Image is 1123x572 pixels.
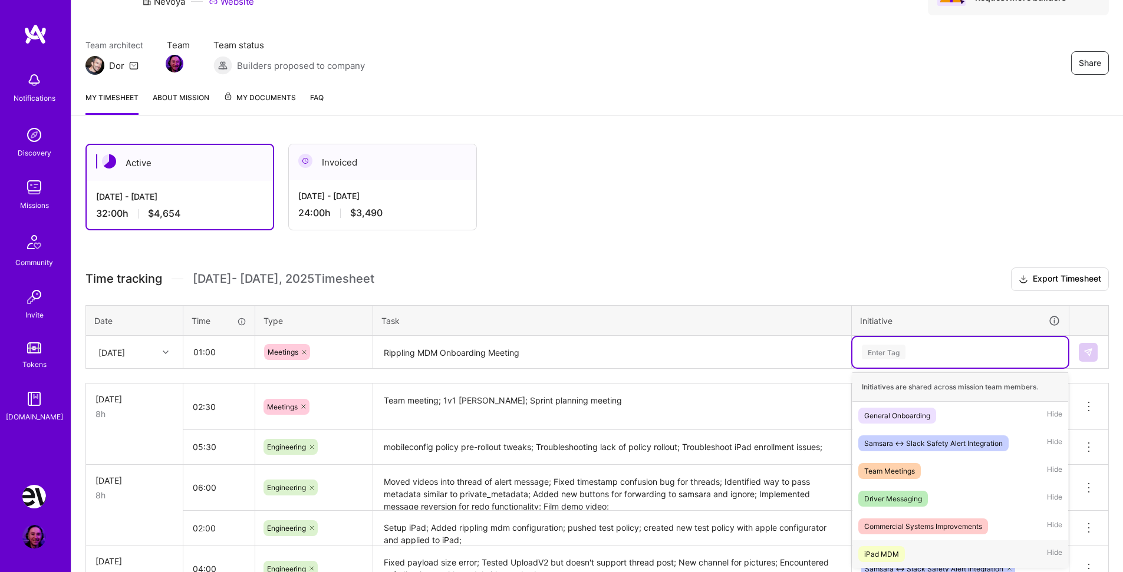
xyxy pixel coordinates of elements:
[864,548,899,560] div: iPad MDM
[268,348,298,356] span: Meetings
[95,489,173,501] div: 8h
[20,199,49,211] div: Missions
[22,387,46,411] img: guide book
[27,342,41,353] img: tokens
[289,144,476,180] div: Invoiced
[193,272,374,286] span: [DATE] - [DATE] , 2025 Timesheet
[852,372,1068,402] div: Initiatives are shared across mission team members.
[167,54,182,74] a: Team Member Avatar
[109,59,124,72] div: Dor
[860,314,1061,328] div: Initiative
[22,68,46,92] img: bell
[15,256,53,269] div: Community
[22,358,47,371] div: Tokens
[1047,435,1062,451] span: Hide
[864,492,922,505] div: Driver Messaging
[374,337,850,368] textarea: Rippling MDM Onboarding Meeting
[6,411,63,423] div: [DOMAIN_NAME]
[1019,273,1028,286] i: icon Download
[864,437,1003,449] div: Samsara <-> Slack Safety Alert Integration
[267,402,298,411] span: Meetings
[1011,267,1109,291] button: Export Timesheet
[1047,546,1062,562] span: Hide
[98,346,125,358] div: [DATE]
[95,408,173,420] div: 8h
[22,525,46,548] img: User Avatar
[153,91,209,115] a: About Mission
[183,431,255,462] input: HH:MM
[1047,491,1062,507] span: Hide
[183,513,255,544] input: HH:MM
[22,176,46,199] img: teamwork
[213,39,365,51] span: Team status
[24,24,47,45] img: logo
[19,525,49,548] a: User Avatar
[373,305,852,336] th: Task
[267,483,306,492] span: Engineering
[1047,518,1062,534] span: Hide
[864,465,915,477] div: Team Meetings
[96,190,264,203] div: [DATE] - [DATE]
[22,285,46,309] img: Invite
[163,349,169,355] i: icon Chevron
[25,309,44,321] div: Invite
[298,207,467,219] div: 24:00 h
[96,207,264,220] div: 32:00 h
[86,305,183,336] th: Date
[14,92,55,104] div: Notifications
[192,315,246,327] div: Time
[129,61,139,70] i: icon Mail
[298,190,467,202] div: [DATE] - [DATE]
[85,39,143,51] span: Team architect
[19,485,49,508] a: Nevoya: Principal Problem Solver for Zero-Emissions Logistics Company
[22,485,46,508] img: Nevoya: Principal Problem Solver for Zero-Emissions Logistics Company
[374,466,850,510] textarea: Moved videos into thread of alert message; Fixed timestamp confusion bug for threads; Identified ...
[148,207,180,220] span: $4,654
[166,55,183,72] img: Team Member Avatar
[1079,57,1101,69] span: Share
[20,228,48,256] img: Community
[85,56,104,75] img: Team Architect
[374,385,850,429] textarea: Team meeting; 1v1 [PERSON_NAME]; Sprint planning meeting
[1047,463,1062,479] span: Hide
[223,91,296,115] a: My Documents
[85,91,139,115] a: My timesheet
[237,59,365,72] span: Builders proposed to company
[18,147,51,159] div: Discovery
[213,56,232,75] img: Builders proposed to company
[95,555,173,567] div: [DATE]
[374,431,850,464] textarea: mobileconfig policy pre-rollout tweaks; Troubleshooting lack of policy rollout; Troubleshoot iPad...
[183,472,255,503] input: HH:MM
[1071,51,1109,75] button: Share
[255,305,373,336] th: Type
[1047,408,1062,424] span: Hide
[102,154,116,168] img: Active
[864,409,930,422] div: General Onboarding
[87,145,273,181] div: Active
[298,154,312,168] img: Invoiced
[267,442,306,451] span: Engineering
[183,391,255,422] input: HH:MM
[374,512,850,544] textarea: Setup iPad; Added rippling mdm configuration; pushed test policy; created new test policy with ap...
[862,343,905,361] div: Enter Tag
[95,474,173,487] div: [DATE]
[22,123,46,147] img: discovery
[1084,348,1093,357] img: Submit
[85,272,162,286] span: Time tracking
[350,207,383,219] span: $3,490
[310,91,324,115] a: FAQ
[864,520,982,533] div: Commercial Systems Improvements
[167,39,190,51] span: Team
[95,393,173,405] div: [DATE]
[184,336,254,368] input: HH:MM
[223,91,296,104] span: My Documents
[267,524,306,533] span: Engineering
